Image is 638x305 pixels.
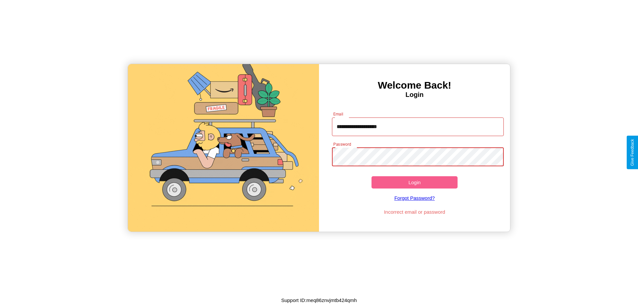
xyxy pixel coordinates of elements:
h3: Welcome Back! [319,80,510,91]
div: Give Feedback [630,139,635,166]
a: Forgot Password? [329,189,501,207]
button: Login [372,176,458,189]
label: Email [333,111,344,117]
label: Password [333,141,351,147]
p: Incorrect email or password [329,207,501,216]
h4: Login [319,91,510,99]
img: gif [128,64,319,232]
p: Support ID: meq86znvjmtb424qmh [281,296,357,305]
